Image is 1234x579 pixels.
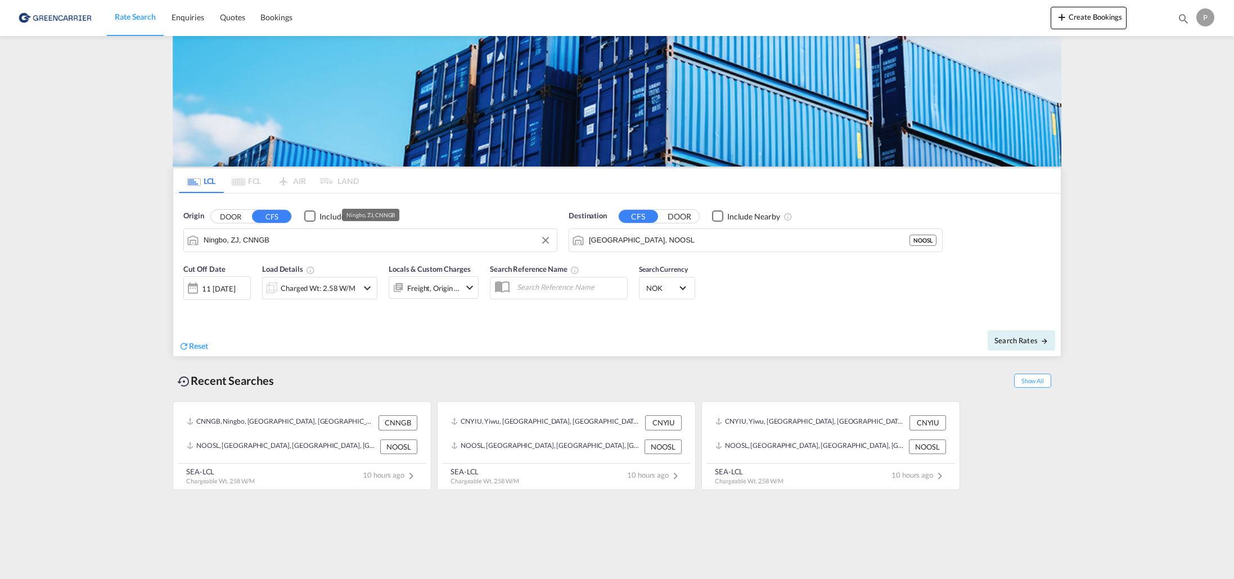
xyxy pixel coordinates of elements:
md-icon: icon-chevron-down [361,281,374,295]
div: Charged Wt: 2.58 W/Micon-chevron-down [262,277,377,299]
md-icon: Your search will be saved by the below given name [570,266,579,275]
div: CNYIU, Yiwu, ZJ, China, Greater China & Far East Asia, Asia Pacific [715,415,907,430]
span: 10 hours ago [363,470,418,479]
md-icon: icon-arrow-right [1041,337,1048,345]
md-icon: Unchecked: Ignores neighbouring ports when fetching rates.Checked : Includes neighbouring ports w... [783,212,792,221]
span: Bookings [260,12,292,22]
md-input-container: Ningbo, ZJ, CNNGB [184,229,557,252]
md-icon: Chargeable Weight [306,266,315,275]
span: Search Reference Name [490,264,579,273]
button: Search Ratesicon-arrow-right [988,330,1055,351]
div: Ningbo, ZJ, CNNGB [346,209,395,221]
md-checkbox: Checkbox No Ink [304,210,372,222]
span: Chargeable Wt. 2.58 W/M [715,477,783,484]
div: Freight Origin Destinationicon-chevron-down [389,276,479,299]
md-datepicker: Select [183,299,192,314]
md-select: Select Currency: kr NOKNorway Krone [645,280,689,296]
div: icon-refreshReset [179,340,208,353]
div: SEA-LCL [186,466,255,477]
div: NOOSL, Oslo, Norway, Northern Europe, Europe [715,439,906,454]
span: 10 hours ago [627,470,682,479]
div: NOOSL [909,439,946,454]
div: NOOSL [645,439,682,454]
div: SEA-LCL [715,466,783,477]
md-icon: icon-chevron-right [933,469,947,483]
span: NOK [646,283,678,293]
div: CNNGB, Ningbo, ZJ, China, Greater China & Far East Asia, Asia Pacific [187,415,376,430]
div: CNYIU [909,415,946,430]
div: Include Nearby [319,211,372,222]
span: Reset [189,341,208,351]
div: NOOSL, Oslo, Norway, Northern Europe, Europe [187,439,377,454]
span: Locals & Custom Charges [389,264,471,273]
md-input-container: Oslo, NOOSL [569,229,942,252]
span: Chargeable Wt. 2.58 W/M [186,477,255,484]
span: Load Details [262,264,315,273]
span: 10 hours ago [891,470,947,479]
div: icon-magnify [1177,12,1190,29]
md-icon: icon-refresh [179,341,189,351]
div: Freight Origin Destination [407,280,460,296]
div: 11 [DATE] [183,276,251,300]
span: Quotes [220,12,245,22]
md-icon: icon-chevron-down [463,281,476,294]
div: NOOSL [380,439,417,454]
div: Origin DOOR CFS Checkbox No InkUnchecked: Ignores neighbouring ports when fetching rates.Checked ... [173,194,1061,356]
div: NOOSL, Oslo, Norway, Northern Europe, Europe [451,439,642,454]
div: CNNGB [379,415,417,430]
recent-search-card: CNYIU, Yiwu, [GEOGRAPHIC_DATA], [GEOGRAPHIC_DATA], [GEOGRAPHIC_DATA] & [GEOGRAPHIC_DATA], [GEOGRA... [701,401,960,490]
div: Include Nearby [727,211,780,222]
span: Origin [183,210,204,222]
div: CNYIU [645,415,682,430]
span: Cut Off Date [183,264,226,273]
div: Recent Searches [173,368,278,393]
span: Rate Search [115,12,156,21]
input: Search Reference Name [511,279,627,295]
button: CFS [252,210,291,223]
md-icon: icon-magnify [1177,12,1190,25]
div: NOOSL [909,235,936,246]
button: Clear Input [537,232,554,249]
button: DOOR [660,210,699,223]
button: icon-plus 400-fgCreate Bookings [1051,7,1127,29]
div: CNYIU, Yiwu, ZJ, China, Greater China & Far East Asia, Asia Pacific [451,415,642,430]
span: Search Currency [639,265,688,273]
span: Destination [569,210,607,222]
md-icon: icon-plus 400-fg [1055,10,1069,24]
input: Search by Port [204,232,551,249]
div: P [1196,8,1214,26]
div: SEA-LCL [451,466,519,477]
md-tab-item: LCL [179,168,224,193]
span: Show All [1014,374,1051,388]
md-pagination-wrapper: Use the left and right arrow keys to navigate between tabs [179,168,359,193]
div: Charged Wt: 2.58 W/M [281,280,355,296]
recent-search-card: CNNGB, Ningbo, [GEOGRAPHIC_DATA], [GEOGRAPHIC_DATA], [GEOGRAPHIC_DATA] & [GEOGRAPHIC_DATA], [GEOG... [173,401,431,490]
img: e39c37208afe11efa9cb1d7a6ea7d6f5.png [17,5,93,30]
recent-search-card: CNYIU, Yiwu, [GEOGRAPHIC_DATA], [GEOGRAPHIC_DATA], [GEOGRAPHIC_DATA] & [GEOGRAPHIC_DATA], [GEOGRA... [437,401,696,490]
button: CFS [619,210,658,223]
img: GreenCarrierFCL_LCL.png [173,36,1061,167]
md-icon: icon-chevron-right [669,469,682,483]
span: Search Rates [994,336,1048,345]
md-checkbox: Checkbox No Ink [712,210,780,222]
span: Enquiries [172,12,204,22]
md-icon: icon-chevron-right [404,469,418,483]
button: DOOR [211,210,250,223]
input: Search by Port [589,232,909,249]
div: 11 [DATE] [202,284,236,294]
span: Chargeable Wt. 2.58 W/M [451,477,519,484]
md-icon: icon-backup-restore [177,375,191,388]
